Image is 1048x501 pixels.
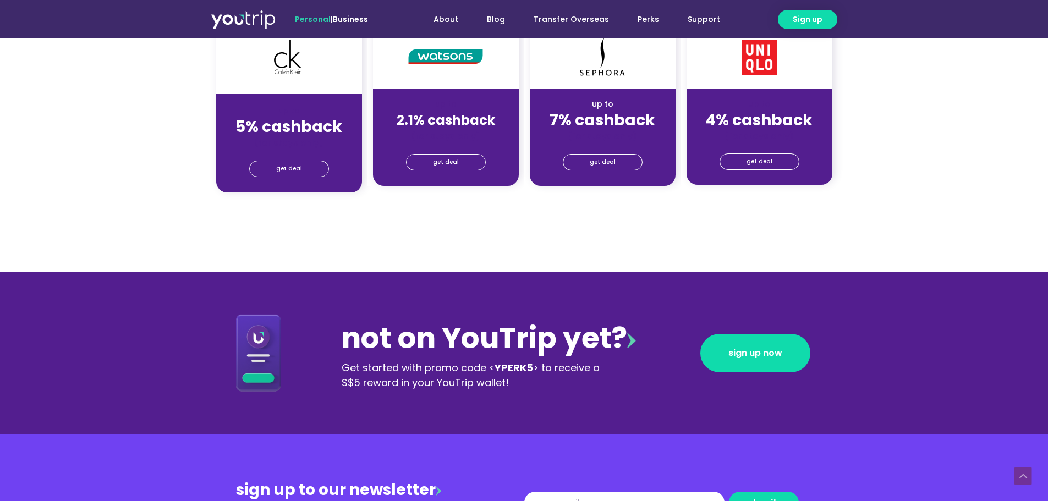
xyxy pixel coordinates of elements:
[249,161,329,177] a: get deal
[673,9,734,30] a: Support
[695,98,824,110] div: up to
[793,14,822,25] span: Sign up
[747,154,772,169] span: get deal
[225,137,353,148] div: (for stays only)
[342,360,610,390] div: Get started with promo code < > to receive a S$5 reward in your YouTrip wallet!
[382,130,510,142] div: (for stays only)
[706,109,813,131] strong: 4% cashback
[295,14,368,25] span: |
[539,130,667,142] div: (for stays only)
[382,98,510,110] div: up to
[236,314,281,392] img: Download App
[295,14,331,25] span: Personal
[235,116,342,137] strong: 5% cashback
[433,155,459,170] span: get deal
[728,349,782,357] span: sign up now
[225,105,353,117] div: up to
[563,154,643,170] a: get deal
[778,10,837,29] a: Sign up
[720,153,799,170] a: get deal
[406,154,486,170] a: get deal
[700,334,810,372] a: sign up now
[695,130,824,142] div: (for stays only)
[333,14,368,25] a: Business
[397,111,495,129] strong: 2.1% cashback
[236,479,524,501] div: sign up to our newsletter
[419,9,473,30] a: About
[539,98,667,110] div: up to
[495,361,533,375] b: YPERK5
[473,9,519,30] a: Blog
[519,9,623,30] a: Transfer Overseas
[623,9,673,30] a: Perks
[342,316,636,360] div: not on YouTrip yet?
[590,155,616,170] span: get deal
[550,109,655,131] strong: 7% cashback
[276,161,302,177] span: get deal
[398,9,734,30] nav: Menu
